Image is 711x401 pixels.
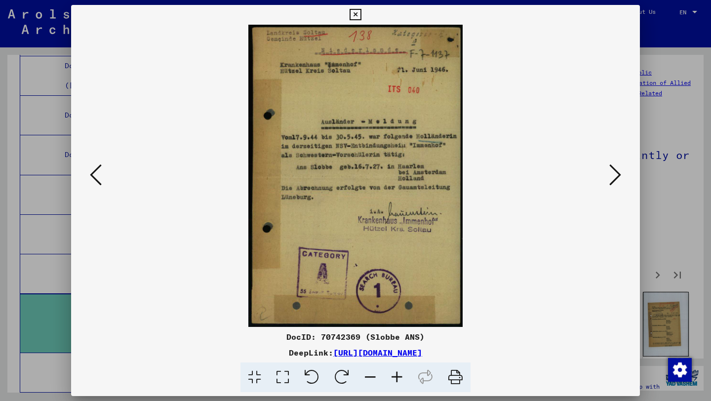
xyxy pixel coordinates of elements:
div: DeepLink: [71,347,640,359]
img: Change consent [668,358,692,382]
div: Change consent [668,358,691,381]
div: DocID: 70742369 (Slobbe ANS) [71,331,640,343]
a: [URL][DOMAIN_NAME] [333,348,422,358]
img: 001.jpg [105,25,606,327]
